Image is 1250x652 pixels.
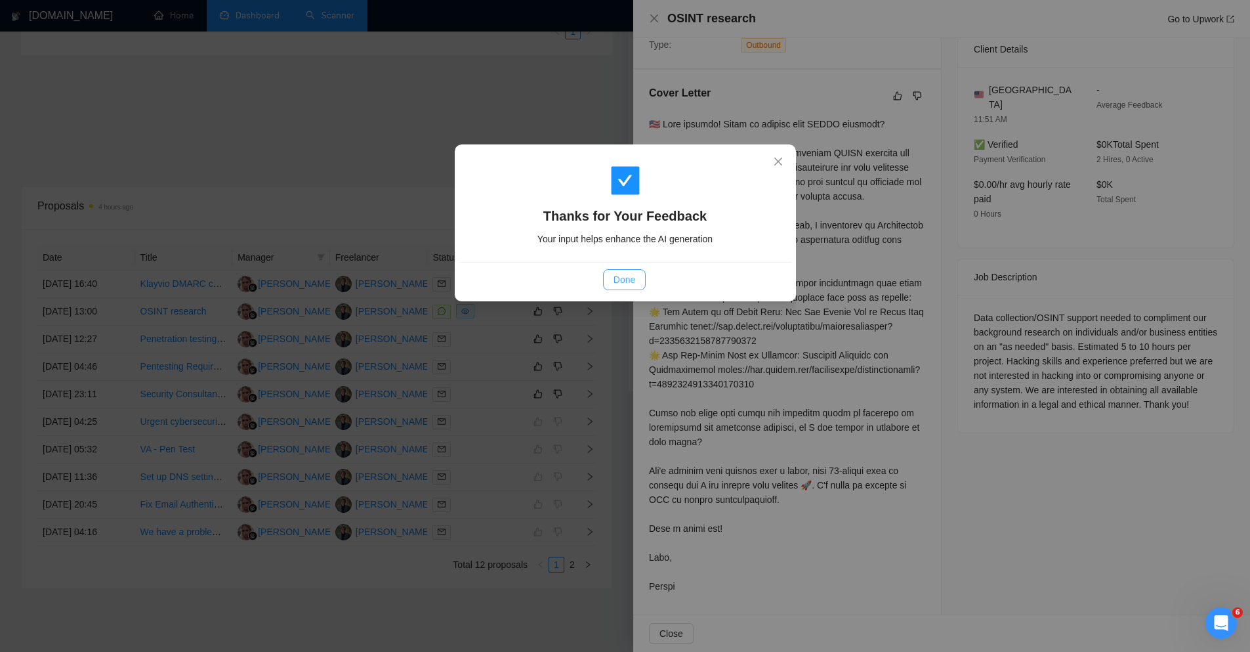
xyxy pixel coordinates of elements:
[537,234,713,244] span: Your input helps enhance the AI generation
[614,272,635,287] span: Done
[610,165,641,196] span: check-square
[603,269,646,290] button: Done
[1232,607,1243,618] span: 6
[475,207,776,225] h4: Thanks for Your Feedback
[760,144,796,180] button: Close
[1205,607,1237,639] iframe: Intercom live chat
[773,156,783,167] span: close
